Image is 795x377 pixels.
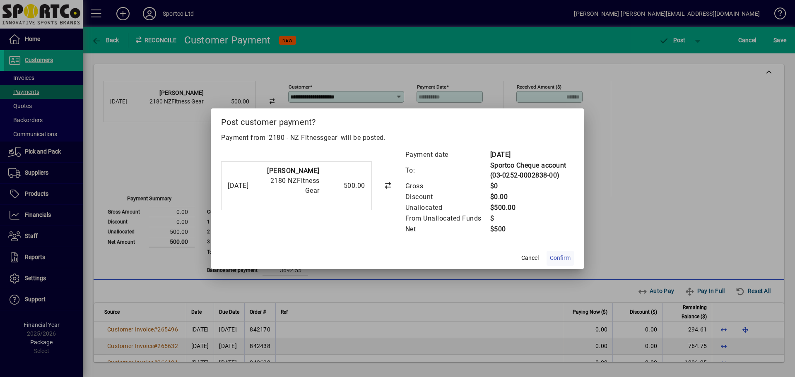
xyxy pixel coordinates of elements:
[405,224,490,235] td: Net
[405,192,490,202] td: Discount
[547,251,574,266] button: Confirm
[267,167,320,175] strong: [PERSON_NAME]
[405,181,490,192] td: Gross
[228,181,256,191] div: [DATE]
[490,224,574,235] td: $500
[490,149,574,160] td: [DATE]
[490,202,574,213] td: $500.00
[517,251,543,266] button: Cancel
[405,149,490,160] td: Payment date
[324,181,365,191] div: 500.00
[211,108,584,132] h2: Post customer payment?
[490,192,574,202] td: $0.00
[221,133,574,143] p: Payment from '2180 - NZ Fitnessgear' will be posted.
[270,177,320,195] span: 2180 NZFitness Gear
[550,254,571,262] span: Confirm
[490,213,574,224] td: $
[405,213,490,224] td: From Unallocated Funds
[405,160,490,181] td: To:
[490,181,574,192] td: $0
[521,254,539,262] span: Cancel
[490,160,574,181] td: Sportco Cheque account (03-0252-0002838-00)
[405,202,490,213] td: Unallocated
